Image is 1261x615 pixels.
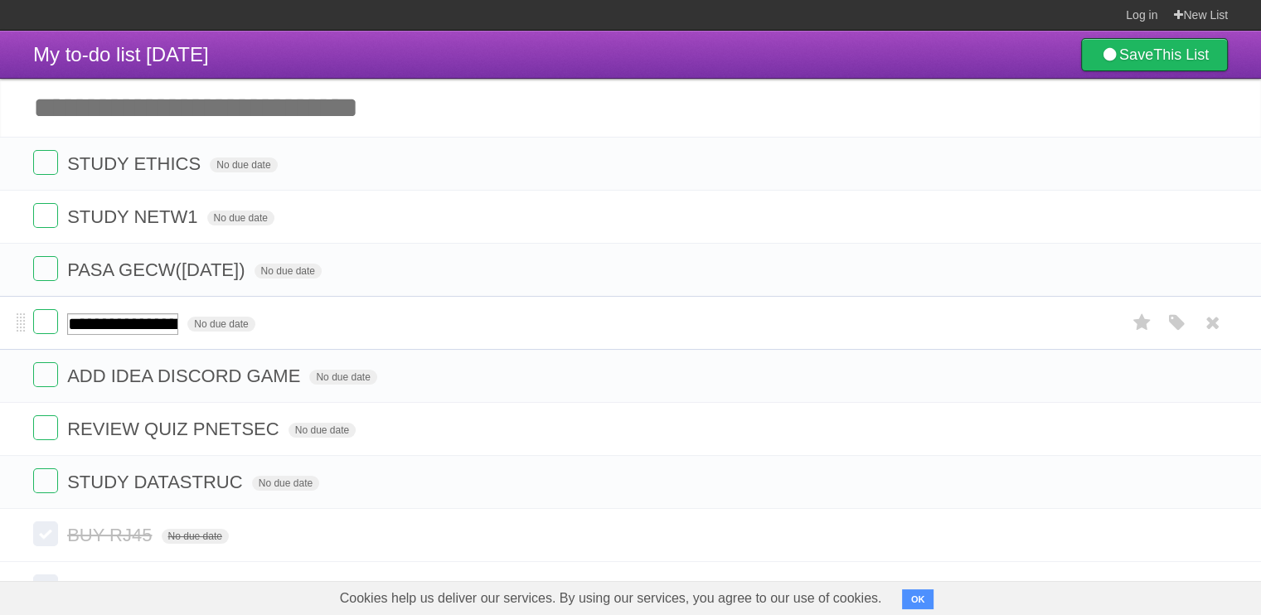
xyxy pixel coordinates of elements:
[67,153,205,174] span: STUDY ETHICS
[67,472,246,492] span: STUDY DATASTRUC
[252,476,319,491] span: No due date
[67,206,201,227] span: STUDY NETW1
[162,529,229,544] span: No due date
[255,264,322,278] span: No due date
[289,423,356,438] span: No due date
[33,203,58,228] label: Done
[187,317,255,332] span: No due date
[67,419,283,439] span: REVIEW QUIZ PNETSEC
[210,157,277,172] span: No due date
[33,150,58,175] label: Done
[902,589,934,609] button: OK
[67,366,304,386] span: ADD IDEA DISCORD GAME
[309,370,376,385] span: No due date
[1127,309,1158,337] label: Star task
[33,43,209,65] span: My to-do list [DATE]
[67,578,237,598] span: WATCH DATASTRU
[1081,38,1228,71] a: SaveThis List
[1153,46,1209,63] b: This List
[323,582,899,615] span: Cookies help us deliver our services. By using our services, you agree to our use of cookies.
[33,256,58,281] label: Done
[33,521,58,546] label: Done
[67,525,156,545] span: BUY RJ45
[207,211,274,225] span: No due date
[33,468,58,493] label: Done
[33,309,58,334] label: Done
[67,259,249,280] span: PASA GECW([DATE])
[33,415,58,440] label: Done
[33,362,58,387] label: Done
[33,574,58,599] label: Done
